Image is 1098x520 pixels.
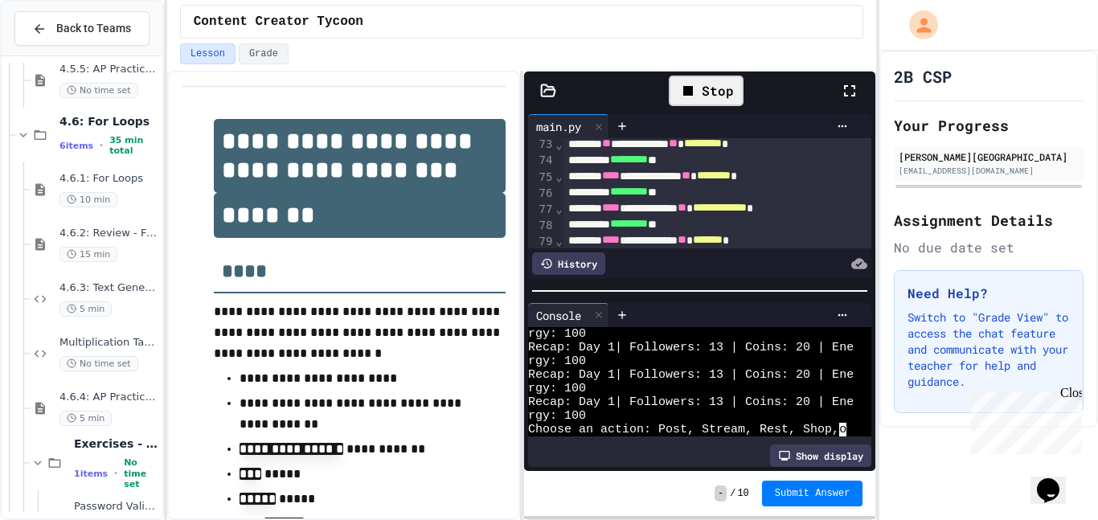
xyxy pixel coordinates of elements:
span: Fold line [555,170,563,183]
span: • [114,467,117,480]
div: Show display [770,444,871,467]
div: No due date set [894,238,1084,257]
span: 5 min [59,411,112,426]
span: Fold line [555,138,563,151]
span: Recap: Day 1| Followers: 13 | Coins: 20 | Ene [528,368,854,382]
span: 4.6.4: AP Practice - For Loops [59,391,159,404]
div: Console [528,303,609,327]
span: Recap: Day 1| Followers: 13 | Coins: 20 | Ene [528,341,854,354]
div: [PERSON_NAME][GEOGRAPHIC_DATA] [899,149,1079,164]
div: 73 [528,137,555,153]
iframe: chat widget [965,386,1082,454]
span: 5 min [59,301,112,317]
span: 10 [737,487,748,500]
span: 1 items [74,469,108,479]
div: 76 [528,186,555,202]
span: Back to Teams [56,20,131,37]
span: - [715,485,727,502]
div: main.py [528,118,589,135]
button: Submit Answer [762,481,863,506]
div: 79 [528,234,555,250]
span: No time set [124,457,159,489]
span: Submit Answer [775,487,850,500]
div: Stop [669,76,744,106]
div: My Account [892,6,942,43]
div: main.py [528,114,609,138]
span: No time set [59,356,138,371]
iframe: chat widget [1030,456,1082,504]
span: o [839,423,846,436]
span: • [100,139,103,152]
div: Console [528,307,589,324]
div: History [532,252,605,275]
div: 74 [528,153,555,169]
span: rgy: 100 [528,354,586,368]
span: Fold line [555,235,563,248]
button: Grade [239,43,289,64]
button: Back to Teams [14,11,150,46]
span: 6 items [59,141,93,151]
h1: 2B CSP [894,65,952,88]
span: 4.5.5: AP Practice - If else statements [59,63,159,76]
span: 4.6.3: Text Generator [59,281,159,295]
span: 35 min total [109,135,159,156]
div: 75 [528,170,555,186]
span: Exercises - For Loops [74,436,159,451]
div: 77 [528,202,555,218]
span: rgy: 100 [528,382,586,395]
span: 4.6: For Loops [59,114,159,129]
span: / [730,487,735,500]
span: Recap: Day 1| Followers: 13 | Coins: 20 | Ene [528,395,854,409]
span: 10 min [59,192,117,207]
div: Chat with us now!Close [6,6,111,102]
span: Fold line [555,203,563,215]
div: [EMAIL_ADDRESS][DOMAIN_NAME] [899,165,1079,177]
span: 15 min [59,247,117,262]
span: 4.6.2: Review - For Loops [59,227,159,240]
h3: Need Help? [907,284,1070,303]
span: 4.6.1: For Loops [59,172,159,186]
h2: Your Progress [894,114,1084,137]
p: Switch to "Grade View" to access the chat feature and communicate with your teacher for help and ... [907,309,1070,390]
span: Choose an action: Post, Stream, Rest, Shop, [528,423,839,436]
button: Lesson [180,43,236,64]
span: Password Validator [74,500,159,514]
span: rgy: 100 [528,409,586,423]
div: 78 [528,218,555,234]
span: Multiplication Tables using loops [59,336,159,350]
span: No time set [59,83,138,98]
span: Content Creator Tycoon [194,12,363,31]
span: rgy: 100 [528,327,586,341]
h2: Assignment Details [894,209,1084,231]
